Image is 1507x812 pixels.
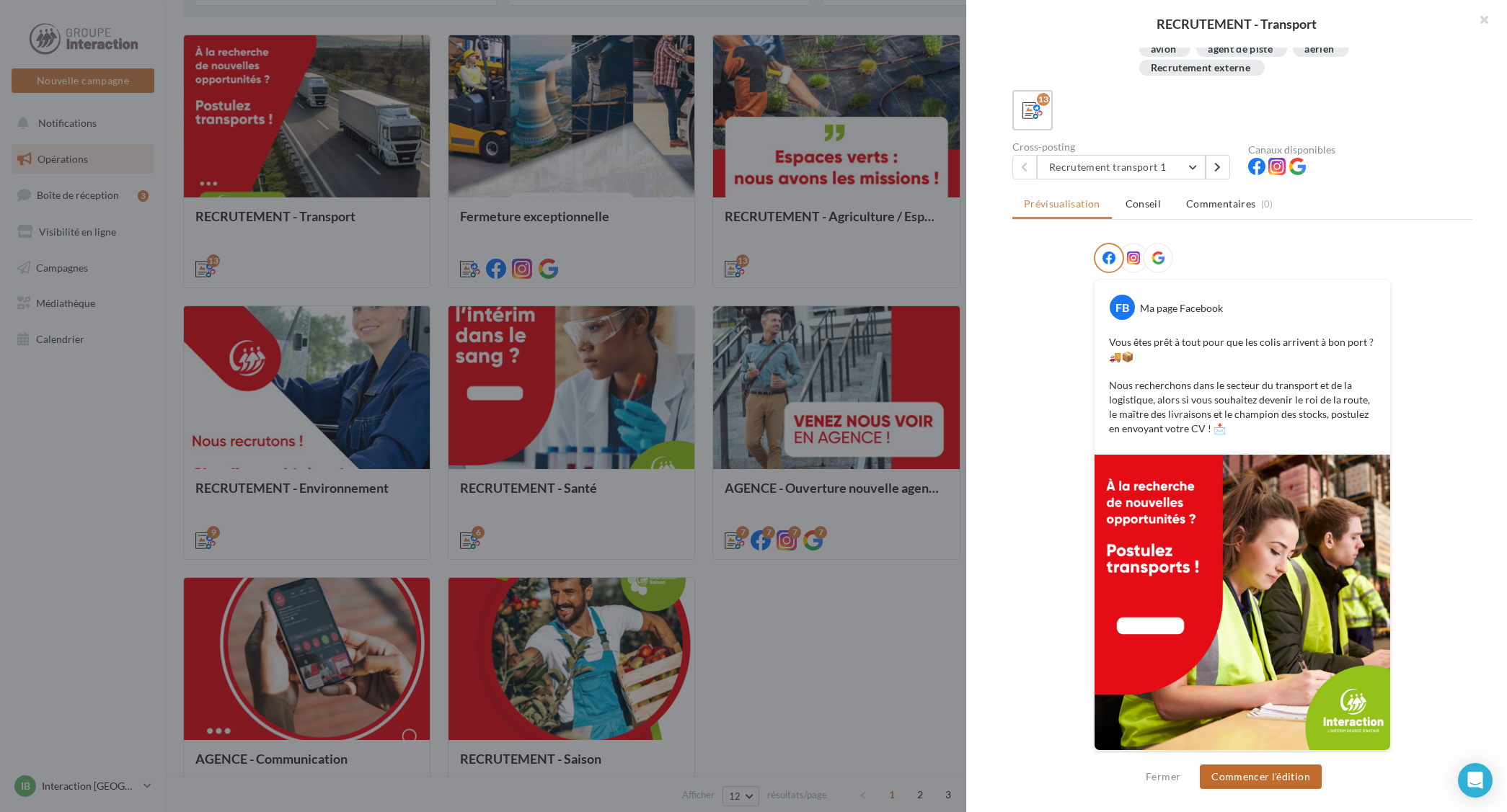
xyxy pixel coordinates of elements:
[1110,295,1135,320] div: FB
[1151,44,1177,55] div: avion
[1126,197,1161,210] span: Conseil
[1151,63,1251,73] div: Recrutement externe
[1304,44,1334,55] div: aérien
[1012,142,1237,152] div: Cross-posting
[1208,44,1273,55] div: agent de piste
[1140,301,1223,316] div: Ma page Facebook
[989,17,1484,30] div: RECRUTEMENT - Transport
[1140,768,1186,785] button: Fermer
[1109,335,1376,436] p: Vous êtes prêt à tout pour que les colis arrivent à bon port ? 🚚📦 Nous recherchons dans le secteu...
[1458,763,1493,798] div: Open Intercom Messenger
[1261,198,1273,210] span: (0)
[1037,155,1206,179] button: Recrutement transport 1
[1248,145,1472,155] div: Canaux disponibles
[1200,764,1322,789] button: Commencer l'édition
[1037,93,1050,106] div: 13
[1186,197,1255,211] span: Commentaires
[1094,751,1391,769] div: La prévisualisation est non-contractuelle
